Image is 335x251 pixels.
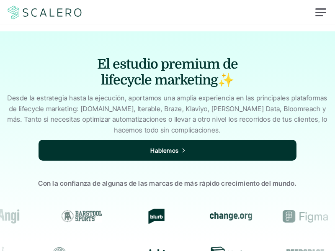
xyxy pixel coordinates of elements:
div: change.org [202,209,260,224]
div: Blurb [127,209,185,224]
a: Scalero company logo [6,5,83,20]
h1: El estudio premium de lifecycle marketing✨ [86,56,249,89]
p: Con la confianza de algunas de las marcas de más rápido crecimiento del mundo. [13,178,322,189]
img: Scalero company logo [6,5,83,20]
a: Hablemos [39,140,296,161]
div: Barstool [53,209,111,224]
p: Desde la estrategia hasta la ejecución, aportamos una amplia experiencia en las principales plata... [6,93,329,136]
p: Hablemos [150,146,178,155]
div: Figma [276,209,334,224]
